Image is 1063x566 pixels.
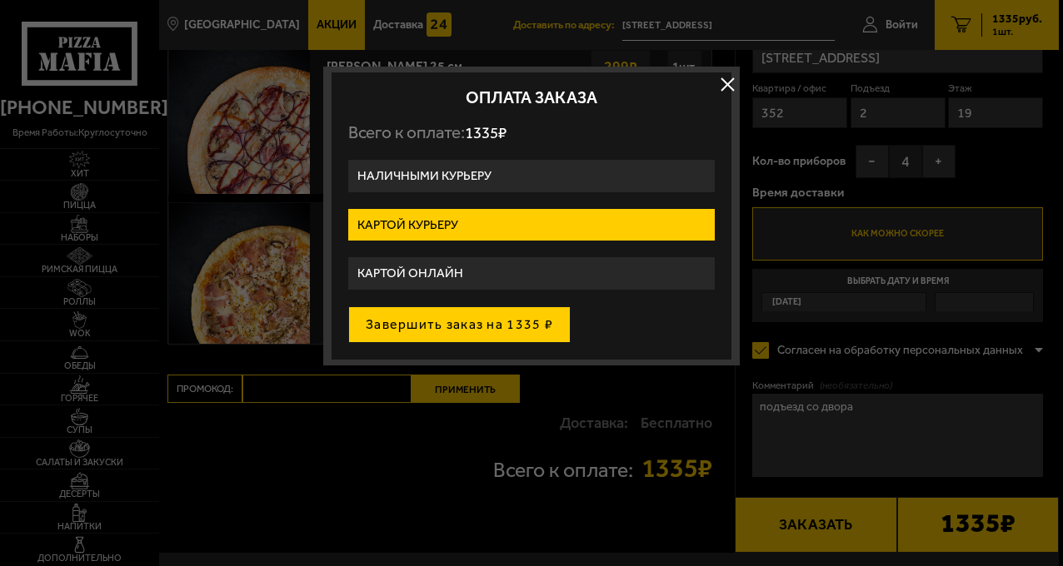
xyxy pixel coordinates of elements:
span: 1335 ₽ [465,123,507,142]
label: Картой онлайн [348,257,715,290]
p: Всего к оплате: [348,122,715,143]
label: Наличными курьеру [348,160,715,192]
label: Картой курьеру [348,209,715,241]
h2: Оплата заказа [348,89,715,106]
button: Завершить заказ на 1335 ₽ [348,306,571,343]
